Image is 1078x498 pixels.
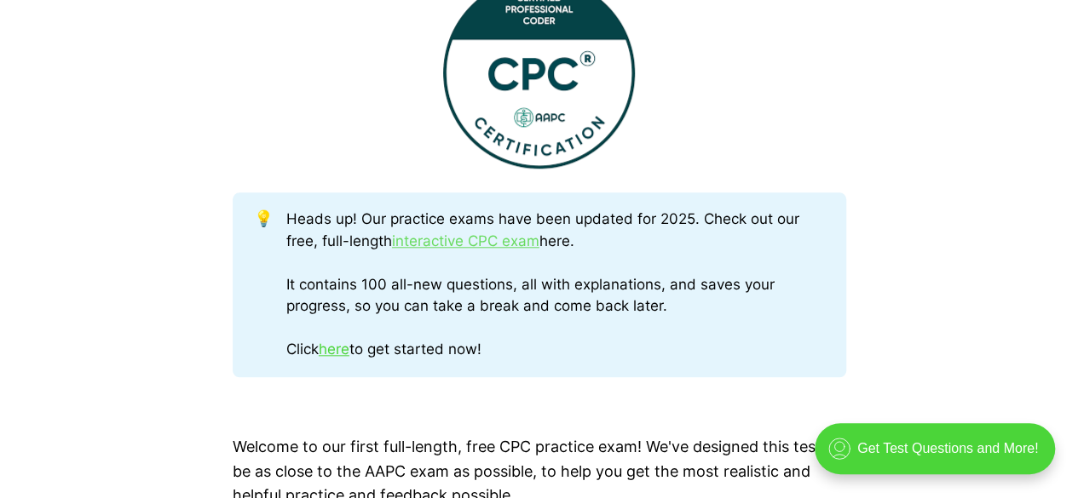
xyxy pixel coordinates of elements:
[319,341,349,358] a: here
[392,232,539,249] a: interactive CPC exam
[800,415,1078,498] iframe: portal-trigger
[254,209,286,361] div: 💡
[286,209,824,361] div: Heads up! Our practice exams have been updated for 2025. Check out our free, full-length here. It...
